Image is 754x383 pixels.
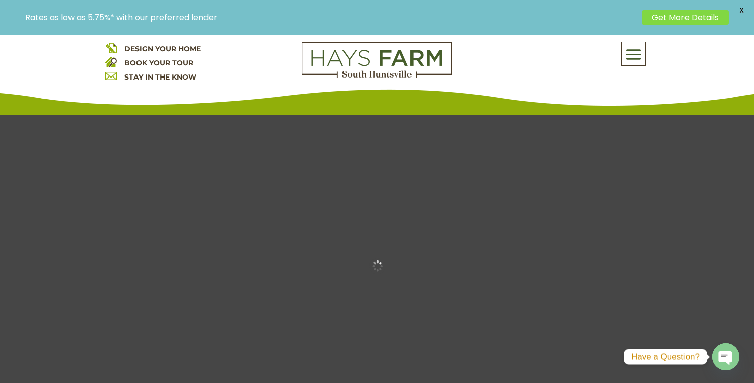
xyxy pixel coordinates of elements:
[25,13,637,22] p: Rates as low as 5.75%* with our preferred lender
[642,10,729,25] a: Get More Details
[124,58,193,67] a: BOOK YOUR TOUR
[105,56,117,67] img: book your home tour
[124,44,201,53] a: DESIGN YOUR HOME
[105,42,117,53] img: design your home
[124,72,196,82] a: STAY IN THE KNOW
[302,71,452,80] a: hays farm homes huntsville development
[302,42,452,78] img: Logo
[734,3,749,18] span: X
